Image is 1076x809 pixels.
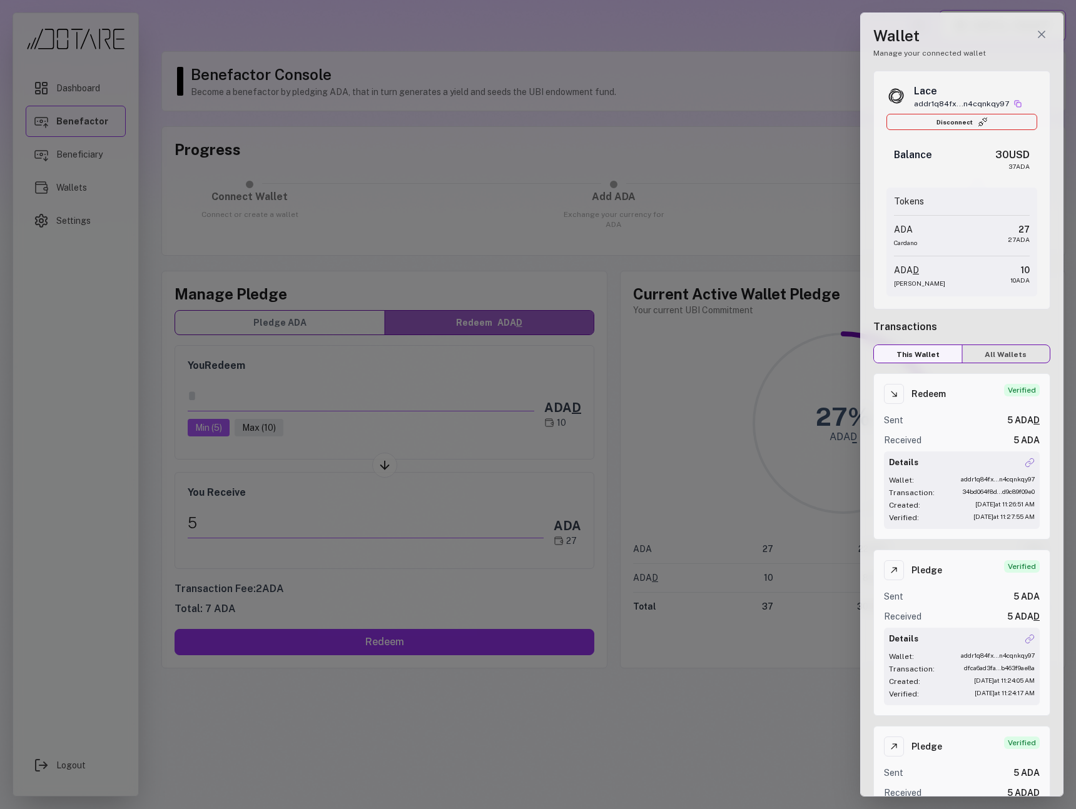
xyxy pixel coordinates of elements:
span: Received [884,434,921,446]
button: This Wallet [874,345,962,364]
div: 34bd064f8d...d9c89f09e0 [962,488,1035,498]
div: 5 [1007,786,1040,799]
div: Wallet: [889,651,961,661]
div: 5 [1007,414,1040,426]
span: D [1033,788,1040,798]
span: Received [884,786,921,799]
h1: Wallet [873,26,1050,46]
button: Disconnect [886,114,1037,130]
p: Manage your connected wallet [873,48,1050,58]
button: Copy wallet address [1014,100,1022,108]
span: Sent [884,414,903,426]
span: Verified [1004,736,1040,749]
div: 5 ADA [1013,590,1040,603]
div: addr1q84fx...n4cqnkqy97 [961,651,1035,661]
div: Wallet: [889,475,961,485]
div: addr1q84fx...n4cqnkqy97 [961,475,1035,485]
span: Verified [1004,384,1040,396]
span: [PERSON_NAME] [894,279,945,287]
div: 5 ADA [1013,434,1040,446]
span: ADA [894,265,919,275]
span: ADA [1015,611,1040,621]
div: [DATE] at 11:24:05 AM [974,676,1035,686]
img: Lace logo [886,86,906,106]
img: Open in explorer [1025,634,1035,644]
div: Lace [914,84,1022,99]
div: Verified: [889,513,973,523]
h3: Redeem [911,388,946,400]
div: [DATE] at 11:27:55 AM [973,513,1035,523]
div: 10 [945,264,1030,276]
div: 37 ADA [932,163,1030,170]
div: 30 USD [932,148,1030,163]
span: ADA [1015,415,1040,425]
span: Received [884,610,921,623]
div: Created: [889,676,974,686]
span: Verified [1004,560,1040,573]
div: ADA [894,223,917,248]
span: Sent [884,590,903,603]
div: ADAD [830,432,857,442]
img: Pledge [886,563,901,578]
h2: Transactions [873,319,1050,334]
img: Pledge [886,739,901,754]
div: 5 ADA [1013,766,1040,779]
img: Redeem [886,386,901,401]
button: Close wallet drawer [1033,26,1050,43]
button: All Wallets [962,345,1050,364]
span: D [1033,415,1040,425]
span: Sent [884,766,903,779]
img: Connect [978,117,988,127]
div: dfca6ad3fa...b463f9ae8a [964,664,1035,674]
span: D [1033,611,1040,621]
div: 27 ADA [917,236,1030,243]
span: ADA [1015,788,1040,798]
h3: Pledge [911,740,942,753]
div: Created: [889,500,975,510]
div: [DATE] at 11:26:51 AM [975,500,1035,510]
div: 10 ADA [945,276,1030,284]
span: Cardano [894,239,917,246]
div: Transaction: [889,664,964,674]
div: 27 % [816,404,871,430]
h4: Details [889,459,918,466]
div: [DATE] at 11:24:17 AM [975,689,1035,699]
span: Balance [894,148,932,170]
h3: Tokens [894,195,1030,208]
img: Open in explorer [1025,458,1035,468]
h3: Pledge [911,564,942,576]
div: 5 [1007,610,1040,623]
span: D [913,265,919,275]
span: addr1q84fx...n4cqnkqy97 [914,99,1009,109]
div: Transaction: [889,488,962,498]
div: 27 [917,223,1030,236]
div: Verified: [889,689,975,699]
h4: Details [889,635,918,643]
